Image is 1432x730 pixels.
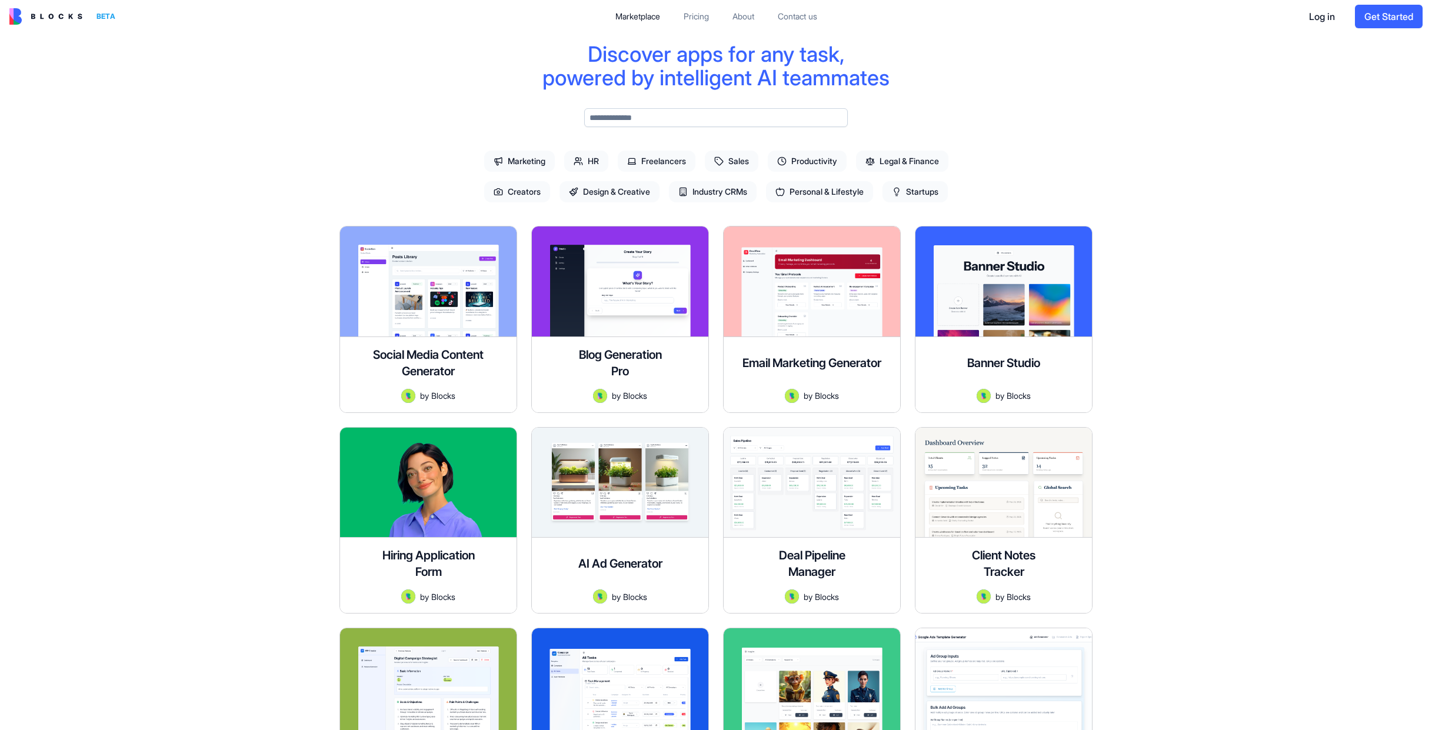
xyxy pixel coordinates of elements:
span: by [995,591,1004,603]
span: Blocks [1007,389,1031,402]
span: Personal & Lifestyle [766,181,873,202]
a: About [723,6,764,27]
img: Avatar [785,589,799,604]
span: Blocks [1007,591,1031,603]
div: Marketplace [615,11,660,22]
div: BETA [92,8,120,25]
img: Avatar [401,389,415,403]
span: Sales [705,151,758,172]
img: logo [9,8,82,25]
h4: Client Notes Tracker [957,547,1051,580]
h4: Email Marketing Generator [742,355,881,371]
span: Industry CRMs [669,181,757,202]
div: Contact us [778,11,817,22]
img: Avatar [785,389,799,403]
span: Design & Creative [560,181,660,202]
a: Pricing [674,6,718,27]
a: Hiring Application FormAvatarbyBlocks [339,427,517,614]
span: Blocks [623,389,647,402]
img: Avatar [977,589,991,604]
a: BETA [9,8,120,25]
a: AI Ad GeneratorAvatarbyBlocks [531,427,709,614]
a: Banner StudioAvatarbyBlocks [915,226,1093,413]
a: Contact us [768,6,827,27]
span: by [612,591,621,603]
a: Marketplace [606,6,670,27]
span: Productivity [768,151,847,172]
a: Blog Generation ProAvatarbyBlocks [531,226,709,413]
button: Log in [1298,5,1346,28]
img: Avatar [593,589,607,604]
img: Avatar [977,389,991,403]
a: Social Media Content GeneratorAvatarbyBlocks [339,226,517,413]
h4: Hiring Application Form [381,547,475,580]
a: Email Marketing GeneratorAvatarbyBlocks [723,226,901,413]
div: Discover apps for any task, powered by intelligent AI teammates [38,42,1394,89]
span: by [612,389,621,402]
img: Avatar [401,589,415,604]
span: Freelancers [618,151,695,172]
span: by [420,591,429,603]
span: by [995,389,1004,402]
h4: Banner Studio [967,355,1040,371]
span: Startups [882,181,948,202]
h4: Social Media Content Generator [349,346,507,379]
span: Blocks [431,389,455,402]
a: Deal Pipeline ManagerAvatarbyBlocks [723,427,901,614]
span: Blocks [815,591,839,603]
span: by [420,389,429,402]
h4: Deal Pipeline Manager [765,547,859,580]
span: Blocks [815,389,839,402]
div: About [732,11,754,22]
h4: AI Ad Generator [578,555,662,572]
span: Marketing [484,151,555,172]
span: Legal & Finance [856,151,948,172]
h4: Blog Generation Pro [573,346,667,379]
button: Get Started [1355,5,1423,28]
span: by [804,389,812,402]
span: Blocks [431,591,455,603]
img: Avatar [593,389,607,403]
span: HR [564,151,608,172]
div: Pricing [684,11,709,22]
span: by [804,591,812,603]
a: Client Notes TrackerAvatarbyBlocks [915,427,1093,614]
span: Creators [484,181,550,202]
span: Blocks [623,591,647,603]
